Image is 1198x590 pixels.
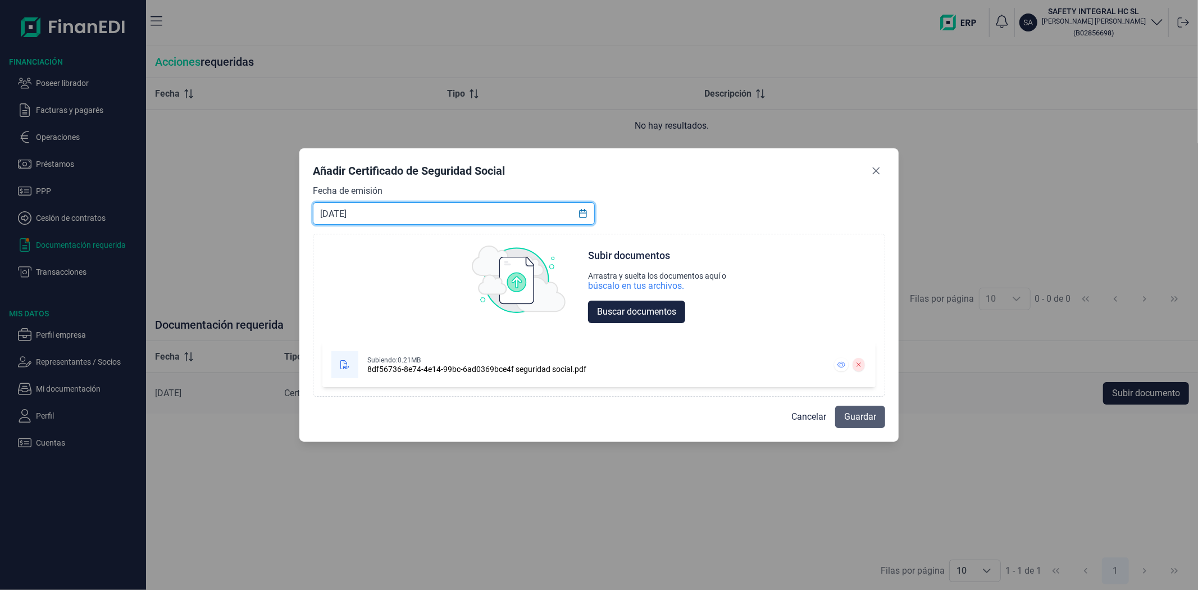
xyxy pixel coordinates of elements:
span: Guardar [844,410,876,424]
button: Cancelar [782,406,835,428]
div: Subir documentos [588,249,670,262]
div: Arrastra y suelta los documentos aquí o [588,271,726,280]
div: 8df56736-8e74-4e14-99bc-6ad0369bce4f seguridad social.pdf [367,365,586,374]
span: Cancelar [791,410,826,424]
label: Fecha de emisión [313,184,382,198]
button: Choose Date [572,203,594,224]
button: Close [867,162,885,180]
span: Buscar documentos [597,305,676,319]
div: Añadir Certificado de Seguridad Social [313,163,505,179]
div: Subiendo: 0.21MB [367,356,586,365]
button: Guardar [835,406,885,428]
div: búscalo en tus archivos. [588,280,684,292]
img: upload img [472,246,566,313]
button: Buscar documentos [588,301,685,323]
div: búscalo en tus archivos. [588,280,726,292]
